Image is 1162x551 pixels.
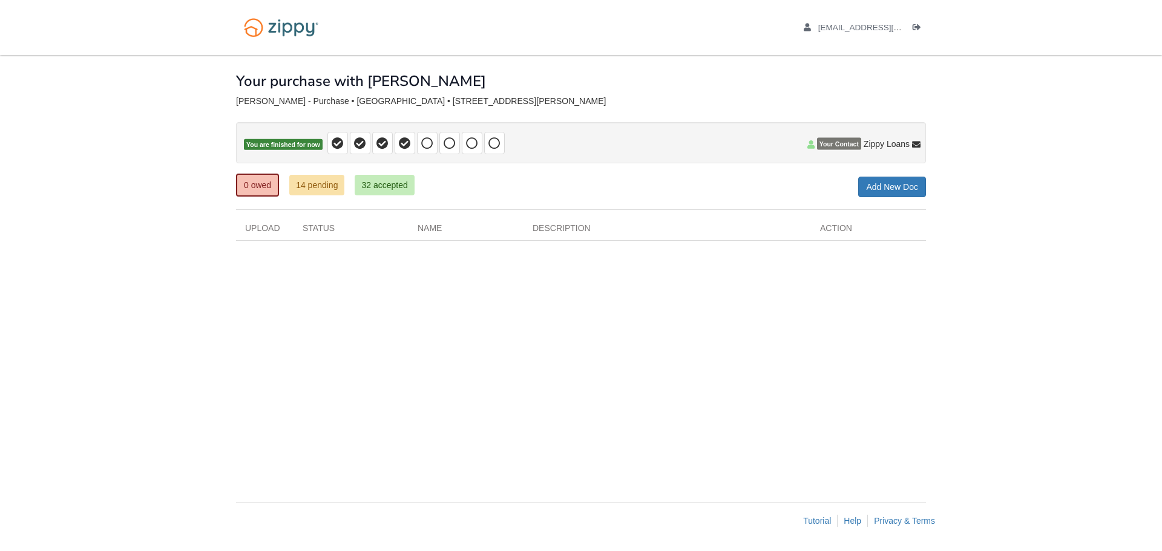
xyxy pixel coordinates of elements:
div: Name [409,222,524,240]
div: [PERSON_NAME] - Purchase • [GEOGRAPHIC_DATA] • [STREET_ADDRESS][PERSON_NAME] [236,96,926,106]
a: 14 pending [289,175,344,195]
div: Upload [236,222,294,240]
div: Action [811,222,926,240]
a: Log out [913,23,926,35]
span: Your Contact [817,138,861,150]
img: Logo [236,12,326,43]
span: You are finished for now [244,139,323,151]
a: edit profile [804,23,957,35]
a: 32 accepted [355,175,414,195]
a: Tutorial [803,516,831,526]
div: Status [294,222,409,240]
a: Privacy & Terms [874,516,935,526]
h1: Your purchase with [PERSON_NAME] [236,73,486,89]
a: Help [844,516,861,526]
span: Zippy Loans [864,138,910,150]
div: Description [524,222,811,240]
a: Add New Doc [858,177,926,197]
a: 0 owed [236,174,279,197]
span: margaret2011moore@gmail.com [818,23,957,32]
